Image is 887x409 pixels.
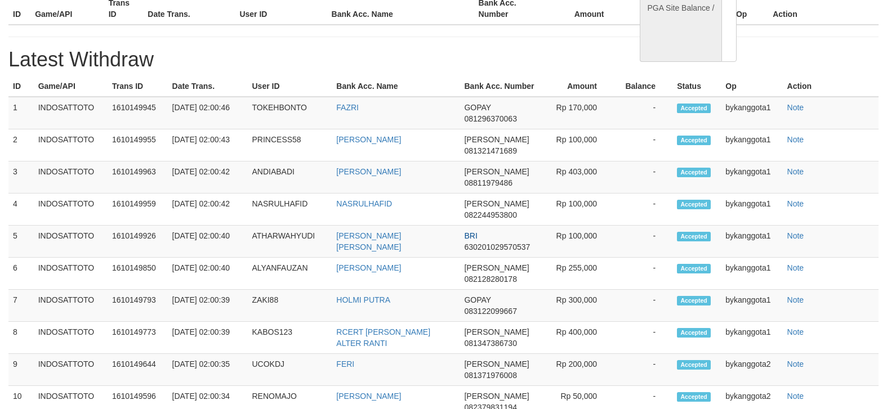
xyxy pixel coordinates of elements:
[168,97,248,129] td: [DATE] 02:00:46
[168,76,248,97] th: Date Trans.
[248,354,332,386] td: UCOKDJ
[614,290,672,322] td: -
[464,146,516,155] span: 081321471689
[614,129,672,161] td: -
[108,161,168,194] td: 1610149963
[108,129,168,161] td: 1610149955
[787,263,804,272] a: Note
[614,354,672,386] td: -
[787,135,804,144] a: Note
[787,327,804,336] a: Note
[168,226,248,258] td: [DATE] 02:00:40
[721,322,782,354] td: bykanggota1
[336,199,392,208] a: NASRULHAFID
[336,295,390,304] a: HOLMI PUTRA
[108,226,168,258] td: 1610149926
[721,226,782,258] td: bykanggota1
[8,161,34,194] td: 3
[464,275,516,284] span: 082128280178
[545,290,614,322] td: Rp 300,000
[464,371,516,380] span: 081371976008
[464,231,477,240] span: BRI
[168,322,248,354] td: [DATE] 02:00:39
[8,322,34,354] td: 8
[614,76,672,97] th: Balance
[34,161,108,194] td: INDOSATTOTO
[248,129,332,161] td: PRINCESS58
[168,258,248,290] td: [DATE] 02:00:40
[464,327,529,336] span: [PERSON_NAME]
[677,392,711,402] span: Accepted
[677,136,711,145] span: Accepted
[721,161,782,194] td: bykanggota1
[721,258,782,290] td: bykanggota1
[787,231,804,240] a: Note
[545,97,614,129] td: Rp 170,000
[248,194,332,226] td: NASRULHAFID
[460,76,545,97] th: Bank Acc. Number
[545,161,614,194] td: Rp 403,000
[783,76,879,97] th: Action
[614,194,672,226] td: -
[677,232,711,241] span: Accepted
[168,129,248,161] td: [DATE] 02:00:43
[672,76,721,97] th: Status
[34,226,108,258] td: INDOSATTOTO
[545,258,614,290] td: Rp 255,000
[336,103,359,112] a: FAZRI
[721,129,782,161] td: bykanggota1
[8,194,34,226] td: 4
[108,258,168,290] td: 1610149850
[464,295,491,304] span: GOPAY
[721,290,782,322] td: bykanggota1
[677,264,711,273] span: Accepted
[721,354,782,386] td: bykanggota2
[545,322,614,354] td: Rp 400,000
[787,199,804,208] a: Note
[614,226,672,258] td: -
[614,161,672,194] td: -
[545,194,614,226] td: Rp 100,000
[721,194,782,226] td: bykanggota1
[721,97,782,129] td: bykanggota1
[677,296,711,305] span: Accepted
[8,129,34,161] td: 2
[8,290,34,322] td: 7
[464,135,529,144] span: [PERSON_NAME]
[787,167,804,176] a: Note
[108,194,168,226] td: 1610149959
[332,76,460,97] th: Bank Acc. Name
[336,359,354,368] a: FERI
[677,328,711,338] span: Accepted
[34,354,108,386] td: INDOSATTOTO
[464,199,529,208] span: [PERSON_NAME]
[464,263,529,272] span: [PERSON_NAME]
[787,103,804,112] a: Note
[614,97,672,129] td: -
[787,359,804,368] a: Note
[464,103,491,112] span: GOPAY
[108,322,168,354] td: 1610149773
[545,129,614,161] td: Rp 100,000
[464,210,516,219] span: 082244953800
[787,392,804,401] a: Note
[464,339,516,348] span: 081347386730
[8,76,34,97] th: ID
[168,194,248,226] td: [DATE] 02:00:42
[8,258,34,290] td: 6
[168,354,248,386] td: [DATE] 02:00:35
[336,167,401,176] a: [PERSON_NAME]
[8,48,879,71] h1: Latest Withdraw
[545,76,614,97] th: Amount
[336,327,430,348] a: RCERT [PERSON_NAME] ALTER RANTI
[168,290,248,322] td: [DATE] 02:00:39
[464,178,512,187] span: 08811979486
[677,200,711,209] span: Accepted
[464,359,529,368] span: [PERSON_NAME]
[34,322,108,354] td: INDOSATTOTO
[248,161,332,194] td: ANDIABADI
[34,129,108,161] td: INDOSATTOTO
[545,226,614,258] td: Rp 100,000
[464,242,530,251] span: 630201029570537
[248,97,332,129] td: TOKEHBONTO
